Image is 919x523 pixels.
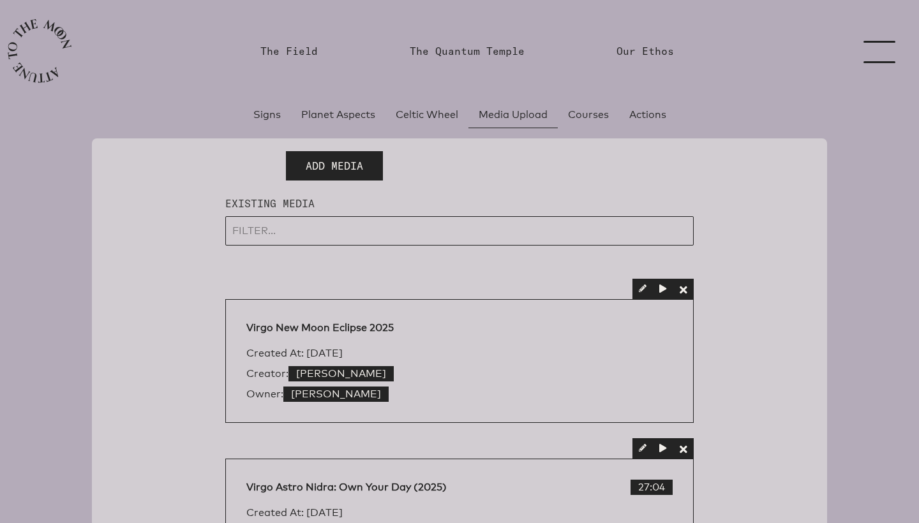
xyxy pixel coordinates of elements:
[306,158,363,173] span: Add Media
[301,107,375,122] span: Planet Aspects
[410,43,525,59] a: The Quantum Temple
[479,107,548,122] span: Media Upload
[253,107,281,122] span: Signs
[616,43,674,59] a: Our Ethos
[396,107,458,122] span: Celtic Wheel
[286,151,383,180] button: Add Media
[225,216,693,246] input: Filter...
[568,107,609,122] span: Courses
[246,480,672,495] h2: Virgo Astro Nidra: Own Your Day (2025)
[225,196,693,211] label: Existing Media
[629,107,666,122] span: Actions
[246,505,672,520] p: Created At: [DATE]
[246,346,672,361] p: Created At: [DATE]
[638,480,665,495] span: 27:04
[246,366,672,381] p: Creator:
[246,320,672,335] h2: Virgo New Moon Eclipse 2025
[246,387,672,402] p: Owner:
[260,43,318,59] a: The Field
[291,387,381,402] span: [PERSON_NAME]
[296,366,386,381] span: [PERSON_NAME]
